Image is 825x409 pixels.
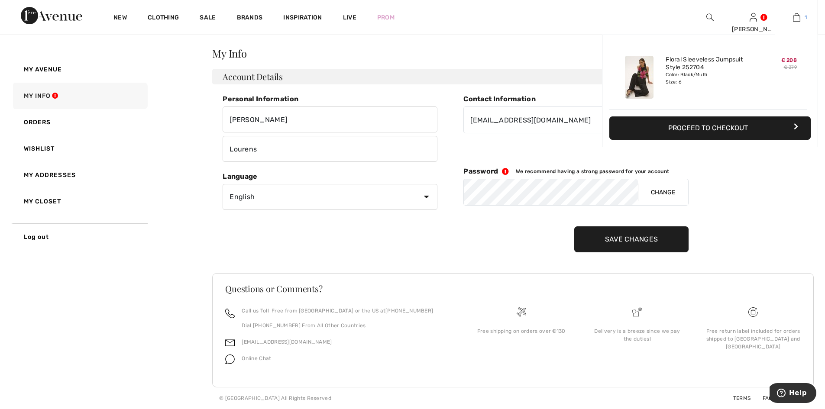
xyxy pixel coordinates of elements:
a: New [113,14,127,23]
span: € 208 [781,57,797,63]
img: My Info [750,12,757,23]
h2: My Info [212,48,689,58]
a: My Info [11,83,148,109]
a: Wishlist [11,135,148,162]
img: Free shipping on orders over &#8364;130 [517,307,526,317]
a: 1 [775,12,818,23]
p: Call us Toll-Free from [GEOGRAPHIC_DATA] or the US at [242,307,433,315]
img: Floral Sleeveless Jumpsuit Style 252704 [625,56,654,99]
span: 1 [805,13,807,21]
a: Floral Sleeveless Jumpsuit Style 252704 [666,56,751,71]
img: My Bag [793,12,800,23]
h5: Personal Information [223,95,437,103]
iframe: Opens a widget where you can find more information [770,383,816,405]
a: Log out [11,223,148,250]
input: Save Changes [574,226,689,252]
span: Password [463,167,498,175]
a: Clothing [148,14,179,23]
a: Prom [377,13,395,22]
button: Change [638,179,688,205]
a: My Addresses [11,162,148,188]
img: Free shipping on orders over &#8364;130 [748,307,758,317]
img: search the website [706,12,714,23]
input: Last name [223,136,437,162]
div: [PERSON_NAME] [732,25,774,34]
h5: Language [223,172,437,180]
img: Delivery is a breeze since we pay the duties! [632,307,642,317]
img: email [225,338,235,348]
input: First name [223,106,437,132]
span: Inspiration [283,14,322,23]
a: Sign In [750,13,757,21]
span: Online Chat [242,355,271,361]
a: [EMAIL_ADDRESS][DOMAIN_NAME] [242,339,332,345]
s: € 379 [784,64,797,70]
h5: Contact Information [463,95,689,103]
a: Orders [11,109,148,135]
span: My Avenue [24,66,62,73]
div: Free return label included for orders shipped to [GEOGRAPHIC_DATA] and [GEOGRAPHIC_DATA] [702,327,804,351]
button: Proceed to Checkout [609,116,811,140]
h3: Questions or Comments? [225,284,801,293]
a: Terms [723,395,751,401]
img: chat [225,354,235,364]
h3: Account Details [212,69,689,84]
img: 1ère Avenue [21,7,82,24]
p: Dial [PHONE_NUMBER] From All Other Countries [242,322,433,329]
a: Brands [237,14,263,23]
a: [PHONE_NUMBER] [385,308,433,314]
a: FAQ [752,395,773,401]
div: Delivery is a breeze since we pay the duties! [586,327,689,343]
img: call [225,309,235,318]
div: © [GEOGRAPHIC_DATA] All Rights Reserved [219,394,331,402]
a: Sale [200,14,216,23]
span: We recommend having a strong password for your account [516,168,669,174]
div: Color: Black/Multi Size: 6 [666,71,751,85]
a: Live [343,13,356,22]
a: My Closet [11,188,148,215]
div: Free shipping on orders over €130 [470,327,573,335]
